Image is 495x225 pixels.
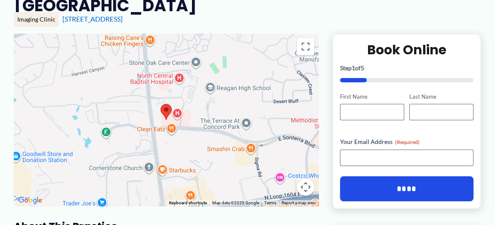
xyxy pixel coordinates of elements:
p: Step of [340,65,473,71]
a: [STREET_ADDRESS] [62,15,123,23]
span: (Required) [395,139,420,145]
button: Toggle fullscreen view [297,38,314,55]
span: 5 [361,64,364,72]
button: Map camera controls [297,178,314,196]
a: Report a map error [282,200,316,205]
label: First Name [340,93,404,101]
span: Map data ©2025 Google [212,200,259,205]
label: Last Name [409,93,473,101]
img: Google [16,195,44,206]
h2: Book Online [340,41,473,58]
label: Your Email Address [340,137,473,146]
span: 1 [352,64,355,72]
button: Keyboard shortcuts [169,200,207,206]
div: Imaging Clinic [14,12,59,27]
a: Open this area in Google Maps (opens a new window) [16,195,44,206]
a: Terms [264,200,276,205]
